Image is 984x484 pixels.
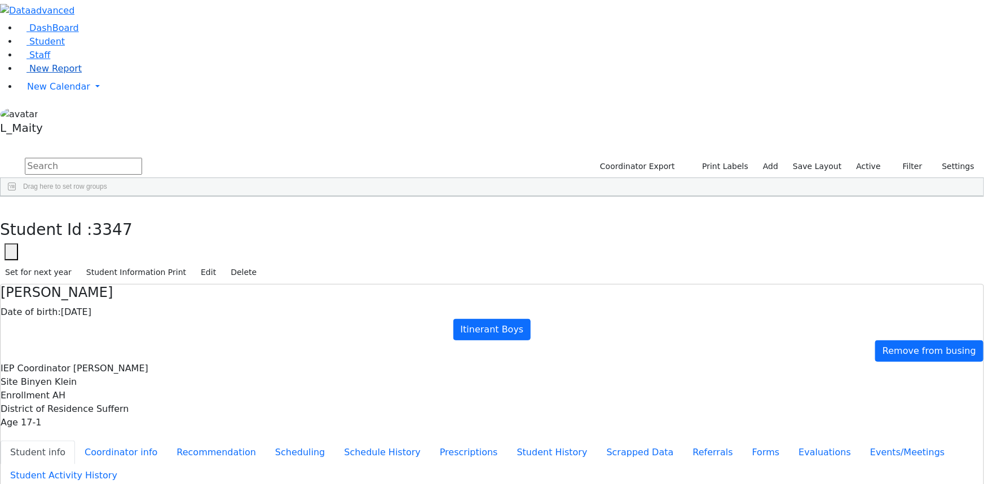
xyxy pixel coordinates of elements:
[508,441,597,464] button: Student History
[1,416,18,429] label: Age
[1,441,75,464] button: Student info
[453,319,531,340] a: Itinerant Boys
[1,285,983,301] h4: [PERSON_NAME]
[29,50,50,60] span: Staff
[758,158,783,175] a: Add
[743,441,789,464] button: Forms
[597,441,683,464] button: Scrapped Data
[196,264,221,281] button: Edit
[683,441,743,464] button: Referrals
[92,220,133,239] span: 3347
[25,158,142,175] input: Search
[875,340,983,362] a: Remove from busing
[21,376,77,387] span: Binyen Klein
[18,23,79,33] a: DashBoard
[29,23,79,33] span: DashBoard
[75,441,167,464] button: Coordinator info
[96,403,129,414] span: Suffern
[851,158,886,175] label: Active
[167,441,266,464] button: Recommendation
[593,158,680,175] button: Coordinator Export
[1,305,61,319] label: Date of birth:
[18,36,65,47] a: Student
[29,36,65,47] span: Student
[52,390,65,401] span: AH
[334,441,430,464] button: Schedule History
[1,375,18,389] label: Site
[18,50,50,60] a: Staff
[1,402,94,416] label: District of Residence
[430,441,508,464] button: Prescriptions
[73,363,148,374] span: [PERSON_NAME]
[21,417,41,428] span: 17-1
[266,441,334,464] button: Scheduling
[882,345,976,356] span: Remove from busing
[861,441,954,464] button: Events/Meetings
[689,158,753,175] button: Print Labels
[27,81,90,92] span: New Calendar
[226,264,262,281] button: Delete
[23,183,107,190] span: Drag here to set row groups
[18,63,82,74] a: New Report
[888,158,928,175] button: Filter
[1,305,983,319] div: [DATE]
[18,76,984,98] a: New Calendar
[788,158,846,175] button: Save Layout
[1,362,70,375] label: IEP Coordinator
[928,158,979,175] button: Settings
[81,264,191,281] button: Student Information Print
[29,63,82,74] span: New Report
[1,389,50,402] label: Enrollment
[789,441,861,464] button: Evaluations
